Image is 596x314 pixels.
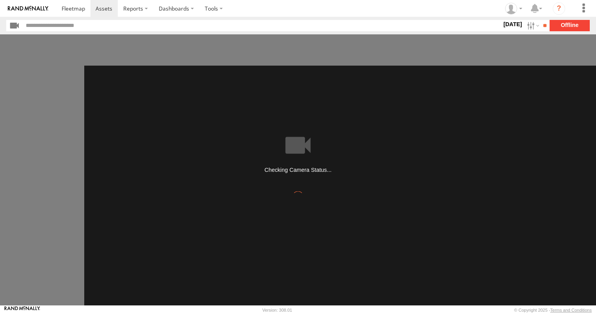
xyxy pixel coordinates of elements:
i: ? [553,2,565,15]
label: [DATE] [502,20,523,29]
div: Version: 308.01 [263,308,292,312]
a: Visit our Website [4,306,40,314]
div: © Copyright 2025 - [514,308,592,312]
a: Terms and Conditions [550,308,592,312]
img: rand-logo.svg [8,6,48,11]
label: Search Filter Options [524,20,541,31]
div: David Solis [502,3,525,14]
